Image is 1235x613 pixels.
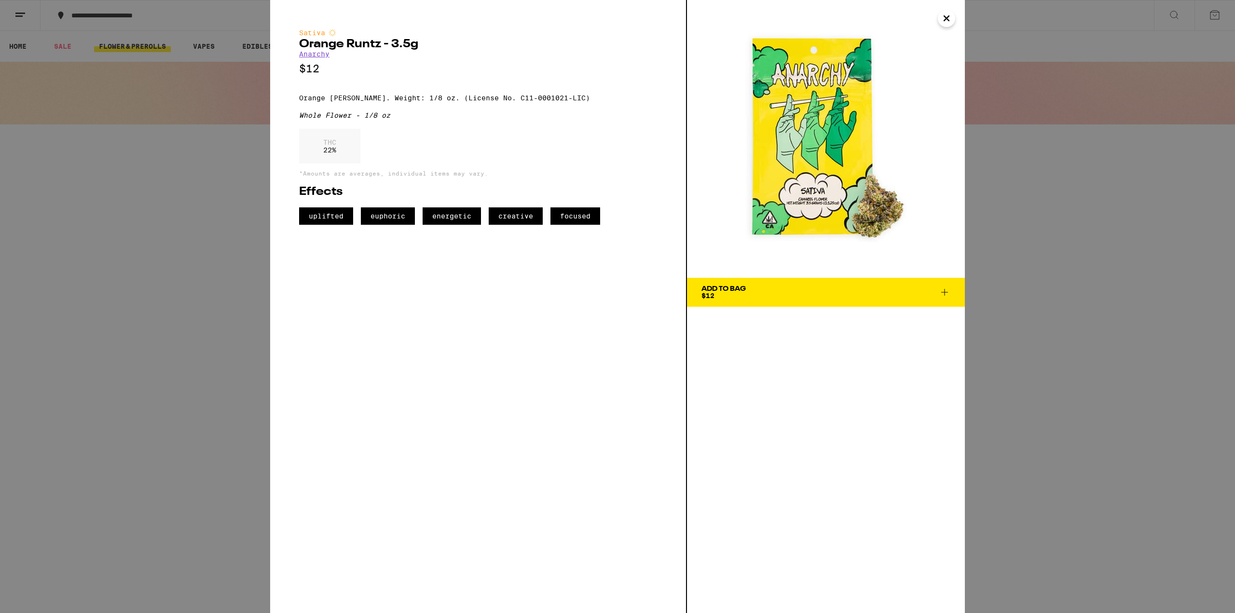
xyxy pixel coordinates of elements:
[299,111,657,119] div: Whole Flower - 1/8 oz
[361,207,415,225] span: euphoric
[299,94,657,102] p: Orange [PERSON_NAME]. Weight: 1/8 oz. (License No. C11-0001021-LIC)
[423,207,481,225] span: energetic
[329,29,336,37] img: sativaColor.svg
[938,10,955,27] button: Close
[6,7,69,14] span: Hi. Need any help?
[299,50,329,58] a: Anarchy
[701,292,714,300] span: $12
[299,29,657,37] div: Sativa
[299,39,657,50] h2: Orange Runtz - 3.5g
[323,138,336,146] p: THC
[687,278,965,307] button: Add To Bag$12
[299,129,360,163] div: 22 %
[701,286,746,292] div: Add To Bag
[489,207,543,225] span: creative
[299,63,657,75] p: $12
[299,170,657,177] p: *Amounts are averages, individual items may vary.
[299,207,353,225] span: uplifted
[299,186,657,198] h2: Effects
[550,207,600,225] span: focused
